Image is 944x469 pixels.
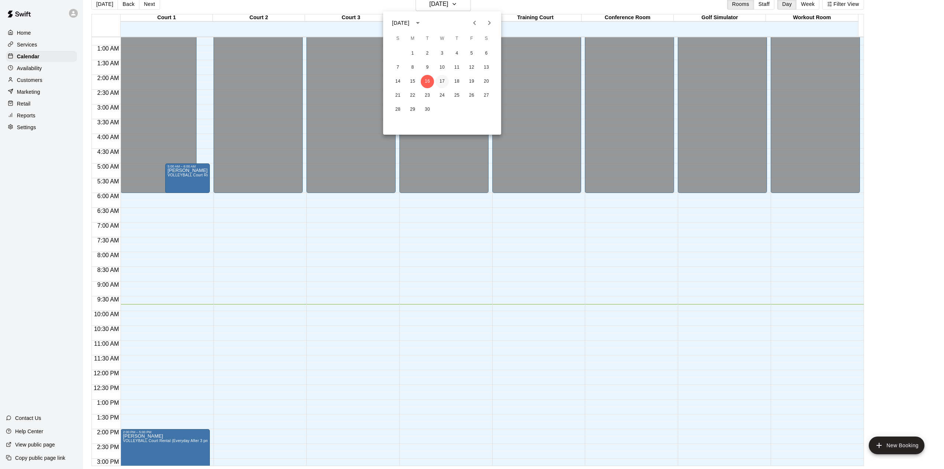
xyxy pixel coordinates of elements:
button: calendar view is open, switch to year view [412,17,424,29]
span: Sunday [391,31,405,46]
button: 22 [406,89,419,102]
span: Thursday [450,31,464,46]
button: 28 [391,103,405,116]
button: 26 [465,89,478,102]
button: 4 [450,47,464,60]
button: 10 [435,61,449,74]
button: 9 [421,61,434,74]
button: 23 [421,89,434,102]
button: 14 [391,75,405,88]
button: 15 [406,75,419,88]
div: [DATE] [392,19,409,27]
button: 2 [421,47,434,60]
button: Next month [482,15,497,30]
button: 11 [450,61,464,74]
span: Wednesday [435,31,449,46]
span: Saturday [480,31,493,46]
span: Friday [465,31,478,46]
button: Previous month [467,15,482,30]
button: 5 [465,47,478,60]
button: 16 [421,75,434,88]
span: Tuesday [421,31,434,46]
button: 7 [391,61,405,74]
button: 27 [480,89,493,102]
button: 29 [406,103,419,116]
button: 21 [391,89,405,102]
button: 25 [450,89,464,102]
button: 3 [435,47,449,60]
button: 18 [450,75,464,88]
button: 8 [406,61,419,74]
button: 6 [480,47,493,60]
button: 12 [465,61,478,74]
span: Monday [406,31,419,46]
button: 24 [435,89,449,102]
button: 20 [480,75,493,88]
button: 13 [480,61,493,74]
button: 17 [435,75,449,88]
button: 1 [406,47,419,60]
button: 19 [465,75,478,88]
button: 30 [421,103,434,116]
